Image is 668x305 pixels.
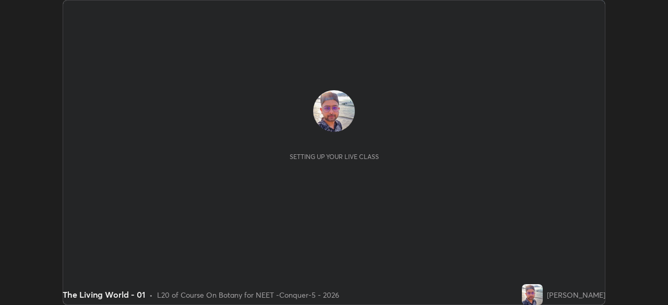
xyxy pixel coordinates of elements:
[63,288,145,301] div: The Living World - 01
[313,90,355,132] img: 1b6bfac424484ba893b08b27821c3fa7.jpg
[149,289,153,300] div: •
[290,153,379,161] div: Setting up your live class
[522,284,543,305] img: 1b6bfac424484ba893b08b27821c3fa7.jpg
[547,289,605,300] div: [PERSON_NAME]
[157,289,339,300] div: L20 of Course On Botany for NEET -Conquer-5 - 2026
